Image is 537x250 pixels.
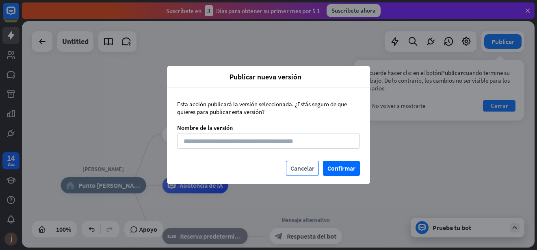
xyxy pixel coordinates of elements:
[286,161,319,176] button: Cancelar
[177,124,360,132] div: Nombre de la versión
[6,3,31,28] button: Abrir widget de chat de LiveChat
[323,161,360,176] button: Confirmar
[177,100,360,116] div: Esta acción publicará la versión seleccionada. ¿Estás seguro de que quieres para publicar esta ve...
[173,72,358,81] span: Publicar nueva versión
